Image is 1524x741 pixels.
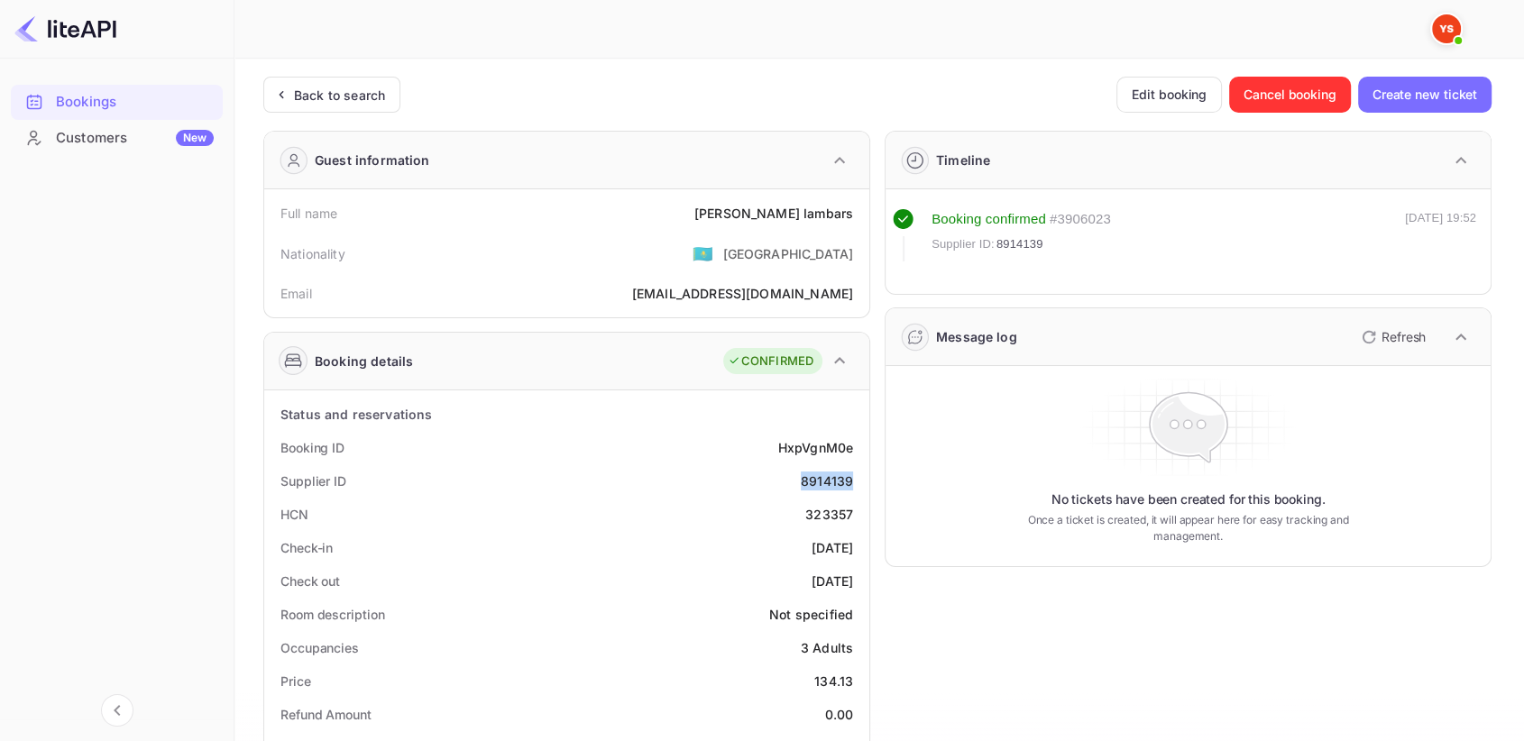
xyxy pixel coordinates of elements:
div: 3 Adults [801,638,853,657]
div: Not specified [769,605,853,624]
div: Check-in [280,538,333,557]
div: Bookings [56,92,214,113]
div: 8914139 [801,471,853,490]
p: Once a ticket is created, it will appear here for easy tracking and management. [1025,512,1350,544]
div: Room description [280,605,384,624]
div: Price [280,672,311,691]
p: No tickets have been created for this booking. [1051,490,1326,508]
div: Message log [936,327,1017,346]
p: Refresh [1382,327,1426,346]
button: Refresh [1351,323,1433,352]
div: [GEOGRAPHIC_DATA] [722,244,853,263]
div: [DATE] [812,572,853,590]
div: Booking ID [280,438,344,457]
span: United States [693,237,713,270]
div: Full name [280,204,337,223]
button: Edit booking [1116,77,1222,113]
div: Timeline [936,151,990,169]
div: 0.00 [824,705,853,724]
a: Bookings [11,85,223,118]
div: Status and reservations [280,405,432,424]
div: Refund Amount [280,705,372,724]
div: 134.13 [814,672,853,691]
div: HxpVgnM0e [778,438,853,457]
span: 8914139 [996,235,1043,253]
div: Back to search [294,86,385,105]
div: Bookings [11,85,223,120]
div: Check out [280,572,340,590]
div: Occupancies [280,638,359,657]
div: Customers [56,128,214,149]
div: New [176,130,214,146]
div: [PERSON_NAME] Iambars [694,204,853,223]
button: Cancel booking [1229,77,1351,113]
div: Supplier ID [280,471,346,490]
div: Nationality [280,244,345,263]
div: # 3906023 [1050,209,1111,230]
div: Booking details [315,352,413,370]
div: [DATE] 19:52 [1405,209,1476,261]
button: Collapse navigation [101,694,133,727]
a: CustomersNew [11,121,223,154]
div: CustomersNew [11,121,223,156]
div: CONFIRMED [728,352,813,370]
span: Supplier ID: [932,235,995,253]
div: Booking confirmed [932,209,1046,230]
div: Email [280,284,312,303]
img: Yandex Support [1432,14,1461,43]
button: Create new ticket [1358,77,1492,113]
div: [EMAIL_ADDRESS][DOMAIN_NAME] [632,284,853,303]
div: HCN [280,505,308,524]
img: LiteAPI logo [14,14,116,43]
div: 323357 [805,505,853,524]
div: Guest information [315,151,430,169]
div: [DATE] [812,538,853,557]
